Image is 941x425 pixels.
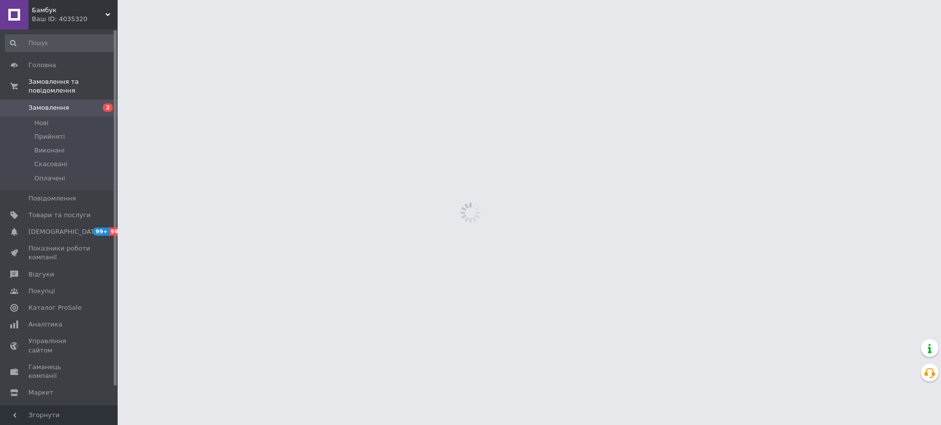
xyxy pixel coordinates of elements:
[28,103,69,112] span: Замовлення
[28,363,91,380] span: Гаманець компанії
[103,103,113,112] span: 2
[28,270,54,279] span: Відгуки
[34,132,65,141] span: Прийняті
[34,119,49,127] span: Нові
[93,227,109,236] span: 99+
[28,244,91,262] span: Показники роботи компанії
[28,61,56,70] span: Головна
[28,77,118,95] span: Замовлення та повідомлення
[28,303,81,312] span: Каталог ProSale
[28,388,53,397] span: Маркет
[28,211,91,220] span: Товари та послуги
[28,320,62,329] span: Аналітика
[32,6,105,15] span: Бамбук
[28,227,101,236] span: [DEMOGRAPHIC_DATA]
[28,194,76,203] span: Повідомлення
[28,337,91,354] span: Управління сайтом
[109,227,125,236] span: 99+
[34,160,68,169] span: Скасовані
[5,34,116,52] input: Пошук
[34,146,65,155] span: Виконані
[28,287,55,296] span: Покупці
[32,15,118,24] div: Ваш ID: 4035320
[34,174,65,183] span: Оплачені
